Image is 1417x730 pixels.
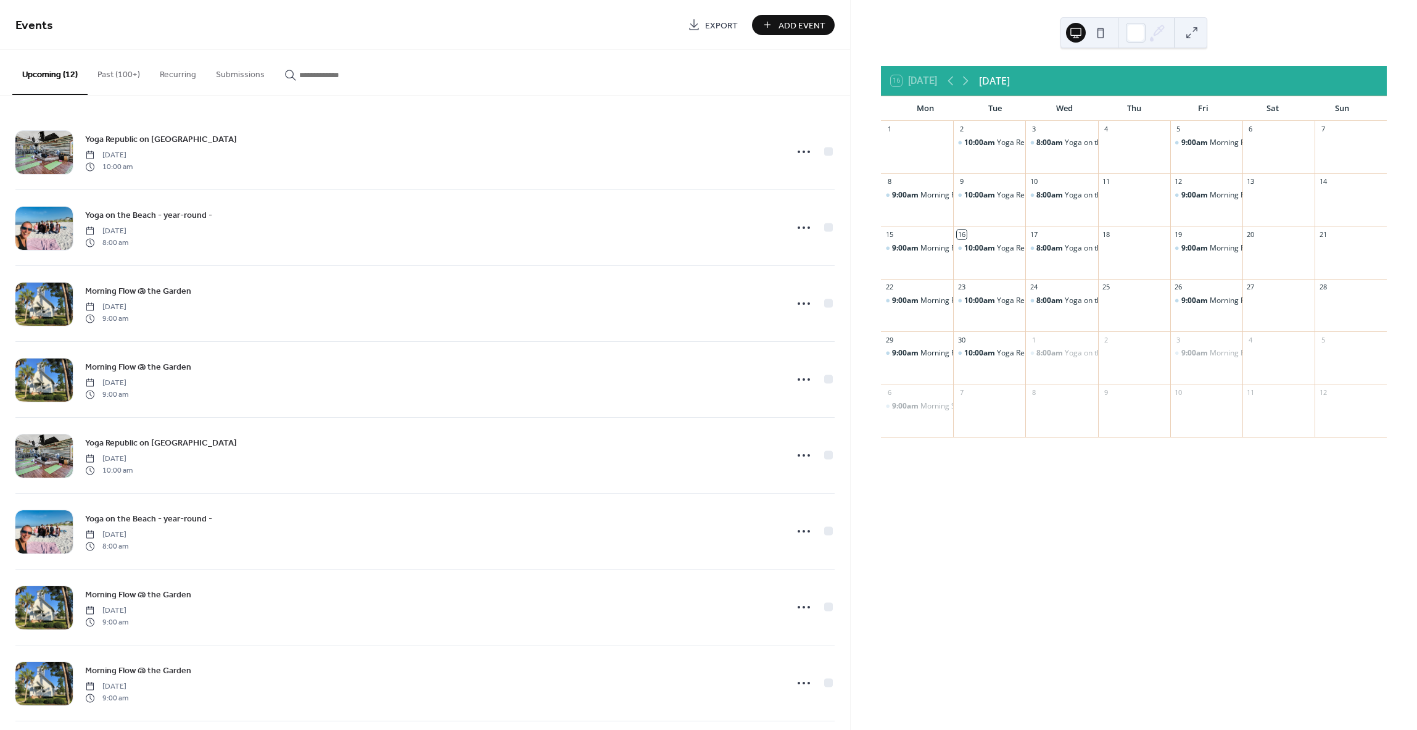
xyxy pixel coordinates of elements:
[1210,243,1305,254] div: Morning Flow @ the Garden
[1238,96,1308,121] div: Sat
[957,230,966,239] div: 16
[957,388,966,397] div: 7
[1174,388,1183,397] div: 10
[1029,283,1038,292] div: 24
[1168,96,1238,121] div: Fri
[1174,283,1183,292] div: 26
[892,243,920,254] span: 9:00am
[1025,296,1097,306] div: Yoga on the Beach - year-round -
[1170,190,1242,201] div: Morning Flow @ the Garden
[705,19,738,32] span: Export
[85,681,128,692] span: [DATE]
[85,133,237,146] span: Yoga Republic on [GEOGRAPHIC_DATA]
[150,50,206,94] button: Recurring
[85,436,237,450] a: Yoga Republic on [GEOGRAPHIC_DATA]
[1318,125,1328,134] div: 7
[964,348,997,359] span: 10:00am
[1174,177,1183,186] div: 12
[15,14,53,38] span: Events
[85,529,128,541] span: [DATE]
[1102,335,1111,344] div: 2
[1102,388,1111,397] div: 9
[85,513,212,526] span: Yoga on the Beach - year-round -
[1318,335,1328,344] div: 5
[892,296,920,306] span: 9:00am
[1030,96,1099,121] div: Wed
[1246,335,1255,344] div: 4
[679,15,747,35] a: Export
[891,96,961,121] div: Mon
[1065,348,1178,359] div: Yoga on the Beach - year-round -
[206,50,275,94] button: Submissions
[1174,335,1183,344] div: 3
[1246,388,1255,397] div: 11
[1181,243,1210,254] span: 9:00am
[85,465,133,476] span: 10:00 am
[997,348,1132,359] div: Yoga Republic on [GEOGRAPHIC_DATA]
[953,138,1025,148] div: Yoga Republic on Cape San Blas
[920,296,1016,306] div: Morning Flow @ the Garden
[881,190,953,201] div: Morning Flow @ the Garden
[85,389,128,400] span: 9:00 am
[885,230,894,239] div: 15
[88,50,150,94] button: Past (100+)
[1210,138,1305,148] div: Morning Flow @ the Garden
[85,302,128,313] span: [DATE]
[953,243,1025,254] div: Yoga Republic on Cape San Blas
[85,313,128,324] span: 9:00 am
[1099,96,1169,121] div: Thu
[885,177,894,186] div: 8
[1307,96,1377,121] div: Sun
[953,296,1025,306] div: Yoga Republic on Cape San Blas
[964,190,997,201] span: 10:00am
[85,360,191,374] a: Morning Flow @ the Garden
[881,296,953,306] div: Morning Flow @ the Garden
[1170,296,1242,306] div: Morning Flow @ the Garden
[1170,138,1242,148] div: Morning Flow @ the Garden
[1036,296,1065,306] span: 8:00am
[957,283,966,292] div: 23
[1065,296,1178,306] div: Yoga on the Beach - year-round -
[85,237,128,248] span: 8:00 am
[1318,230,1328,239] div: 21
[1029,388,1038,397] div: 8
[1102,125,1111,134] div: 4
[1246,125,1255,134] div: 6
[881,348,953,359] div: Morning Flow @ the Garden
[779,19,825,32] span: Add Event
[964,296,997,306] span: 10:00am
[85,437,237,450] span: Yoga Republic on [GEOGRAPHIC_DATA]
[881,401,953,412] div: Morning Slow Flow Vinyasa @ the Garden w/Candy Crews
[1102,230,1111,239] div: 18
[1036,138,1065,148] span: 8:00am
[85,541,128,552] span: 8:00 am
[920,190,1016,201] div: Morning Flow @ the Garden
[885,335,894,344] div: 29
[1210,190,1305,201] div: Morning Flow @ the Garden
[752,15,835,35] button: Add Event
[85,209,212,222] span: Yoga on the Beach - year-round -
[85,589,191,602] span: Morning Flow @ the Garden
[1174,230,1183,239] div: 19
[1025,243,1097,254] div: Yoga on the Beach - year-round -
[85,361,191,374] span: Morning Flow @ the Garden
[85,587,191,602] a: Morning Flow @ the Garden
[979,73,1010,88] div: [DATE]
[1065,138,1178,148] div: Yoga on the Beach - year-round -
[1181,348,1210,359] span: 9:00am
[1318,388,1328,397] div: 12
[1029,177,1038,186] div: 10
[1174,125,1183,134] div: 5
[1029,335,1038,344] div: 1
[892,348,920,359] span: 9:00am
[1065,190,1178,201] div: Yoga on the Beach - year-round -
[920,243,1016,254] div: Morning Flow @ the Garden
[85,663,191,678] a: Morning Flow @ the Garden
[1036,348,1065,359] span: 8:00am
[1246,230,1255,239] div: 20
[85,285,191,298] span: Morning Flow @ the Garden
[1210,296,1305,306] div: Morning Flow @ the Garden
[85,208,212,222] a: Yoga on the Beach - year-round -
[997,296,1132,306] div: Yoga Republic on [GEOGRAPHIC_DATA]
